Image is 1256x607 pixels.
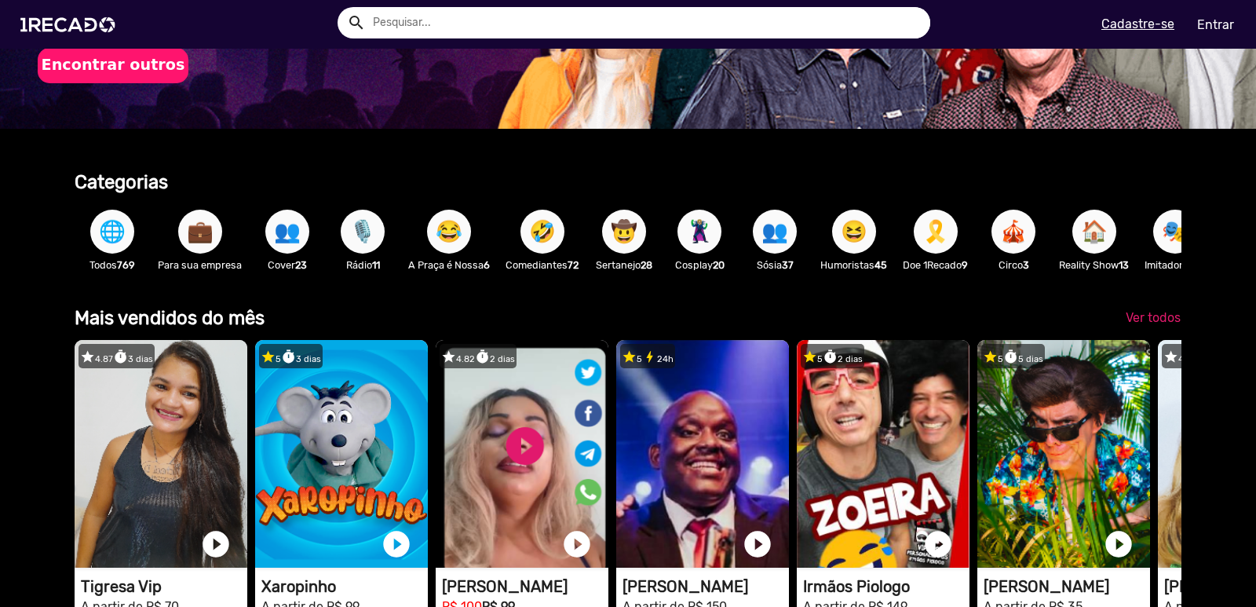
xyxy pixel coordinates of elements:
[484,259,490,271] b: 6
[832,210,876,254] button: 😆
[75,307,265,329] b: Mais vendidos do mês
[408,258,490,272] p: A Praça é Nossa
[427,210,471,254] button: 😂
[742,528,773,560] a: play_circle_filled
[38,48,188,83] button: Encontrar outros
[677,210,721,254] button: 🦹🏼‍♀️
[820,258,887,272] p: Humoristas
[984,577,1150,596] h1: [PERSON_NAME]
[158,258,242,272] p: Para sua empresa
[90,210,134,254] button: 🌐
[381,528,412,560] a: play_circle_filled
[641,259,652,271] b: 28
[1162,210,1188,254] span: 🎭
[257,258,317,272] p: Cover
[1119,259,1129,271] b: 13
[594,258,654,272] p: Sertanejo
[616,340,789,568] video: 1RECADO vídeos dedicados para fãs e empresas
[274,210,301,254] span: 👥
[1126,310,1181,325] span: Ver todos
[611,210,637,254] span: 🤠
[436,340,608,568] video: 1RECADO vídeos dedicados para fãs e empresas
[977,340,1150,568] video: 1RECADO vídeos dedicados para fãs e empresas
[341,210,385,254] button: 🎙️
[75,171,168,193] b: Categorias
[82,258,142,272] p: Todos
[261,577,428,596] h1: Xaropinho
[1023,259,1029,271] b: 3
[568,259,579,271] b: 72
[200,528,232,560] a: play_circle_filled
[347,13,366,32] mat-icon: Example home icon
[75,340,247,568] video: 1RECADO vídeos dedicados para fãs e empresas
[874,259,887,271] b: 45
[623,577,789,596] h1: [PERSON_NAME]
[1081,210,1108,254] span: 🏠
[841,210,867,254] span: 😆
[753,210,797,254] button: 👥
[255,340,428,568] video: 1RECADO vídeos dedicados para fãs e empresas
[962,259,968,271] b: 9
[372,259,380,271] b: 11
[670,258,729,272] p: Cosplay
[178,210,222,254] button: 💼
[265,210,309,254] button: 👥
[1153,210,1197,254] button: 🎭
[984,258,1043,272] p: Circo
[686,210,713,254] span: 🦹🏼‍♀️
[187,210,214,254] span: 💼
[713,259,725,271] b: 20
[1059,258,1129,272] p: Reality Show
[349,210,376,254] span: 🎙️
[1187,11,1244,38] a: Entrar
[1101,16,1174,31] u: Cadastre-se
[561,528,593,560] a: play_circle_filled
[506,258,579,272] p: Comediantes
[745,258,805,272] p: Sósia
[442,577,608,596] h1: [PERSON_NAME]
[602,210,646,254] button: 🤠
[914,210,958,254] button: 🎗️
[436,210,462,254] span: 😂
[903,258,968,272] p: Doe 1Recado
[333,258,392,272] p: Rádio
[1103,528,1134,560] a: play_circle_filled
[803,577,969,596] h1: Irmãos Piologo
[922,210,949,254] span: 🎗️
[797,340,969,568] video: 1RECADO vídeos dedicados para fãs e empresas
[520,210,564,254] button: 🤣
[81,577,247,596] h1: Tigresa Vip
[361,7,930,38] input: Pesquisar...
[341,8,369,35] button: Example home icon
[991,210,1035,254] button: 🎪
[1000,210,1027,254] span: 🎪
[295,259,307,271] b: 23
[1145,258,1206,272] p: Imitadores
[99,210,126,254] span: 🌐
[117,259,135,271] b: 769
[1072,210,1116,254] button: 🏠
[761,210,788,254] span: 👥
[529,210,556,254] span: 🤣
[922,528,954,560] a: play_circle_filled
[782,259,794,271] b: 37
